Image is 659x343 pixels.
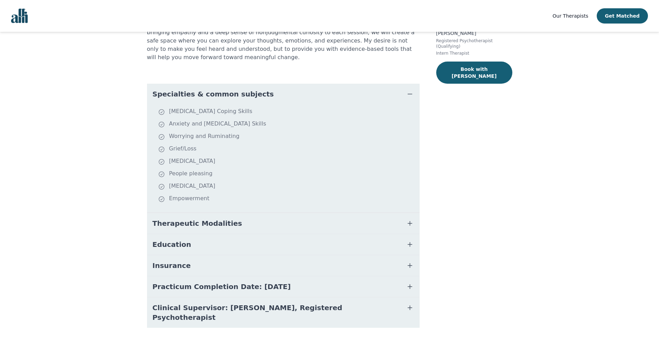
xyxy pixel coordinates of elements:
span: Our Therapists [552,13,588,19]
span: Specialties & common subjects [153,89,274,99]
li: [MEDICAL_DATA] [158,182,417,192]
span: Practicum Completion Date: [DATE] [153,282,291,291]
p: Registered Psychotherapist (Qualifying) [436,38,512,49]
button: Practicum Completion Date: [DATE] [147,276,420,297]
li: [MEDICAL_DATA] [158,157,417,167]
li: Grief/Loss [158,145,417,154]
img: alli logo [11,9,28,23]
button: Insurance [147,255,420,276]
li: People pleasing [158,169,417,179]
button: Therapeutic Modalities [147,213,420,234]
button: Clinical Supervisor: [PERSON_NAME], Registered Psychotherapist [147,297,420,328]
p: I believe that everyone has the innate capacity for growth and change. If you're unsure how to do... [147,12,420,62]
button: Specialties & common subjects [147,84,420,104]
li: Worrying and Ruminating [158,132,417,142]
p: Intern Therapist [436,50,512,56]
span: Insurance [153,261,191,270]
li: [MEDICAL_DATA] Coping Skills [158,107,417,117]
span: Therapeutic Modalities [153,219,242,228]
button: Get Matched [597,8,648,24]
p: [PERSON_NAME] [436,30,512,37]
button: Education [147,234,420,255]
a: Our Therapists [552,12,588,20]
button: Book with [PERSON_NAME] [436,62,512,84]
span: Clinical Supervisor: [PERSON_NAME], Registered Psychotherapist [153,303,397,322]
span: Education [153,240,191,249]
li: Empowerment [158,194,417,204]
li: Anxiety and [MEDICAL_DATA] Skills [158,120,417,129]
